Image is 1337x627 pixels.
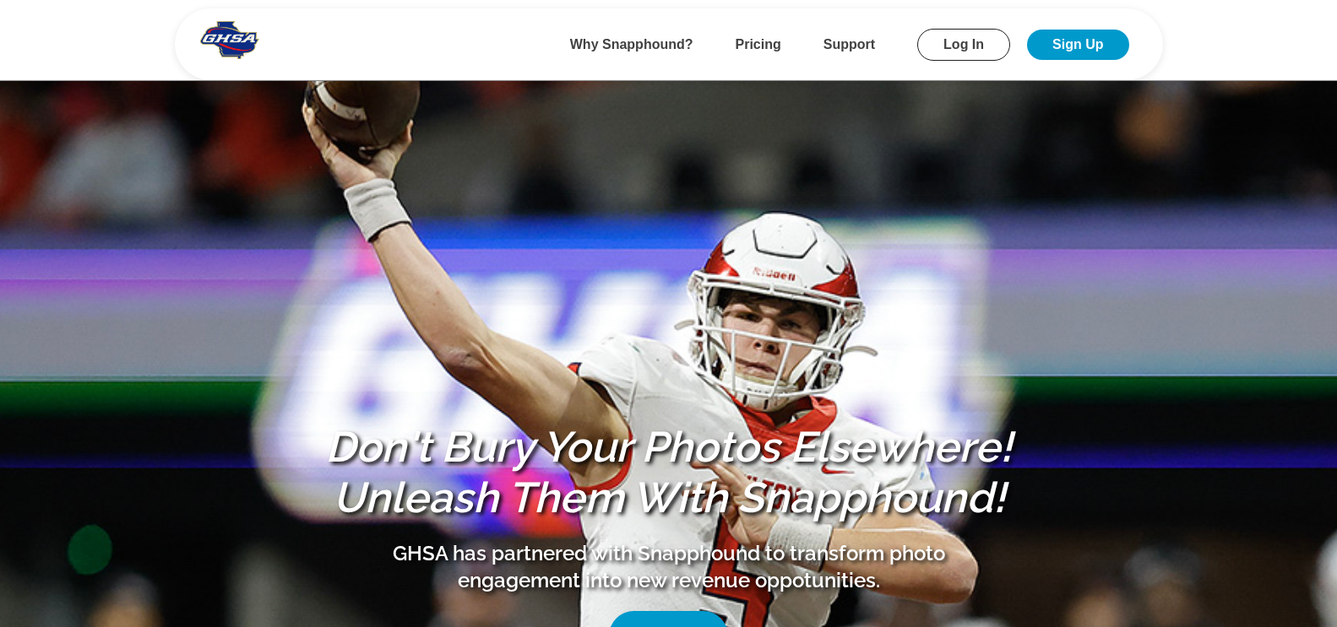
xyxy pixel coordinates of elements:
a: Support [823,37,875,51]
a: Log In [917,29,1010,61]
a: Why Snapphound? [570,37,693,51]
img: Snapphound Logo [200,21,260,59]
p: GHSA has partnered with Snapphound to transform photo engagement into new revenue oppotunities. [373,540,965,594]
h1: Don't Bury Your Photos Elsewhere! Unleash Them With Snapphound! [314,422,1024,523]
a: Pricing [736,37,781,51]
a: Sign Up [1027,30,1128,60]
